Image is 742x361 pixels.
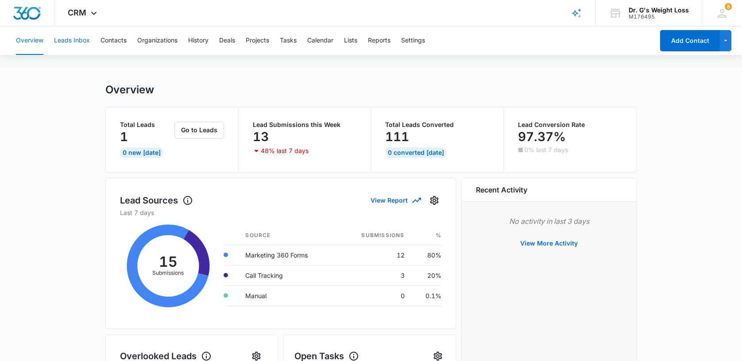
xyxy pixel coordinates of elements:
[238,265,337,285] td: Call Tracking
[401,27,425,55] button: Settings
[246,27,269,55] button: Projects
[337,265,411,285] td: 3
[412,245,441,265] td: 80%
[518,122,622,128] p: Lead Conversion Rate
[337,245,411,265] td: 12
[518,130,566,144] p: 97.37%
[511,233,587,254] button: View More Activity
[253,122,357,128] p: Lead Submissions this Week
[68,8,86,17] span: CRM
[120,122,173,128] p: Total Leads
[427,193,441,207] button: Settings
[476,216,622,227] p: No activity in last 3 days
[238,245,337,265] td: Marketing 360 Forms
[253,130,269,144] p: 13
[412,285,441,306] td: 0.1%
[120,194,193,207] h1: Lead Sources
[100,27,127,55] button: Contacts
[307,27,333,55] button: Calendar
[120,208,441,217] p: Last 7 days
[120,130,128,144] p: 1
[105,83,154,96] h1: Overview
[174,122,224,138] button: Go to Leads
[385,147,447,158] div: 0 Converted [DATE]
[368,27,390,55] button: Reports
[54,27,90,55] button: Leads Inbox
[725,3,732,10] span: 8
[261,148,309,154] p: 48% last 7 days
[385,130,409,144] p: 111
[337,285,411,306] td: 0
[629,7,689,14] div: account name
[524,147,568,153] p: 0% last 7 days
[219,27,235,55] button: Deals
[188,27,209,55] button: History
[174,126,224,134] a: Go to Leads
[371,192,420,208] button: View Report
[725,3,732,10] div: notifications count
[238,226,337,245] th: Source
[120,147,163,158] div: 0 New [DATE]
[476,184,527,195] h6: Recent Activity
[137,27,178,55] button: Organizations
[412,265,441,285] td: 20%
[629,14,689,20] div: account id
[344,27,357,55] button: Lists
[660,30,720,51] button: Add Contact
[238,285,337,306] td: Manual
[337,226,411,245] th: Submissions
[412,226,441,245] th: %
[16,27,43,55] button: Overview
[385,122,489,128] p: Total Leads Converted
[280,27,297,55] button: Tasks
